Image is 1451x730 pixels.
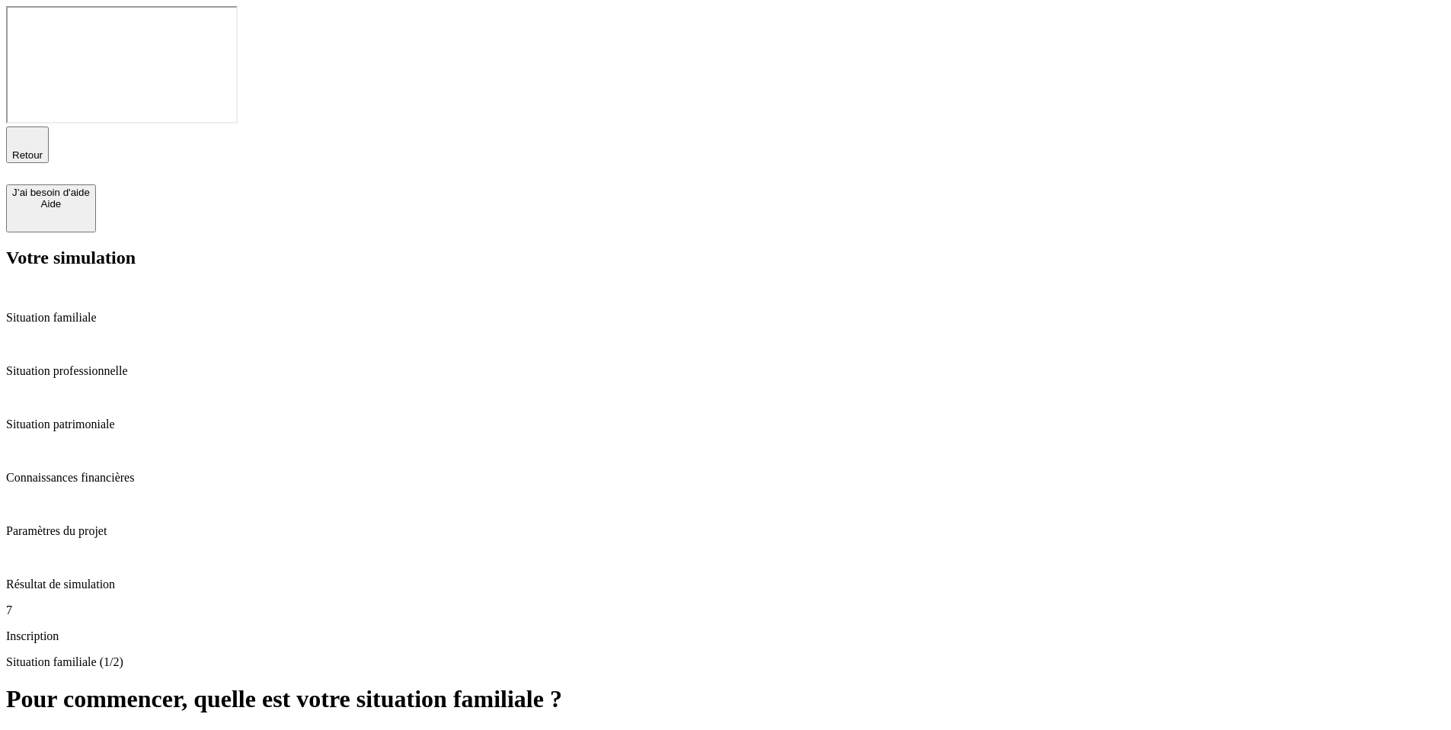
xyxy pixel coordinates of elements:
p: Connaissances financières [6,471,1445,485]
h1: Pour commencer, quelle est votre situation familiale ? [6,685,1445,713]
button: J’ai besoin d'aideAide [6,184,96,232]
p: Résultat de simulation [6,578,1445,591]
button: Retour [6,126,49,163]
p: Situation familiale [6,311,1445,325]
div: J’ai besoin d'aide [12,187,90,198]
span: Retour [12,149,43,161]
p: Inscription [6,629,1445,643]
h2: Votre simulation [6,248,1445,268]
p: Situation familiale (1/2) [6,655,1445,669]
p: 7 [6,604,1445,617]
p: Situation patrimoniale [6,418,1445,431]
p: Situation professionnelle [6,364,1445,378]
div: Aide [12,198,90,210]
p: Paramètres du projet [6,524,1445,538]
